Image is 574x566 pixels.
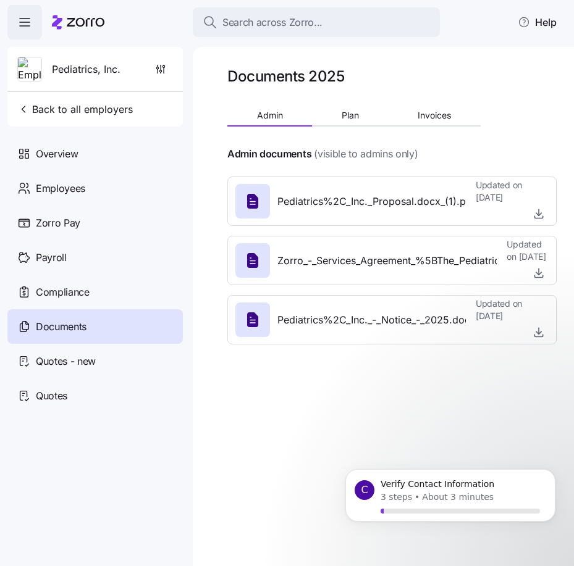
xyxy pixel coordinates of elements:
[227,147,311,161] h4: Admin documents
[17,102,133,117] span: Back to all employers
[7,344,183,378] a: Quotes - new
[7,309,183,344] a: Documents
[507,238,549,264] span: Updated on [DATE]
[36,388,67,404] span: Quotes
[36,319,87,335] span: Documents
[277,194,476,209] span: Pediatrics%2C_Inc._Proposal.docx_(1).pdf
[36,215,80,231] span: Zorro Pay
[342,111,359,120] span: Plan
[36,285,90,300] span: Compliance
[36,354,96,369] span: Quotes - new
[257,111,283,120] span: Admin
[327,455,574,560] iframe: Intercom notifications message
[7,206,183,240] a: Zorro Pay
[476,179,549,204] span: Updated on [DATE]
[476,298,549,323] span: Updated on [DATE]
[418,111,451,120] span: Invoices
[18,57,41,82] img: Employer logo
[7,240,183,275] a: Payroll
[7,378,183,413] a: Quotes
[12,97,138,122] button: Back to all employers
[277,312,476,328] span: Pediatrics%2C_Inc._-_Notice_-_2025.docx
[7,275,183,309] a: Compliance
[222,15,323,30] span: Search across Zorro...
[52,62,120,77] span: Pediatrics, Inc.
[7,171,183,206] a: Employees
[314,146,418,162] span: (visible to admins only)
[227,67,344,86] h1: Documents 2025
[193,7,440,37] button: Search across Zorro...
[36,146,78,162] span: Overview
[7,136,183,171] a: Overview
[518,15,557,30] span: Help
[508,10,567,35] button: Help
[36,250,67,265] span: Payroll
[36,181,85,196] span: Employees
